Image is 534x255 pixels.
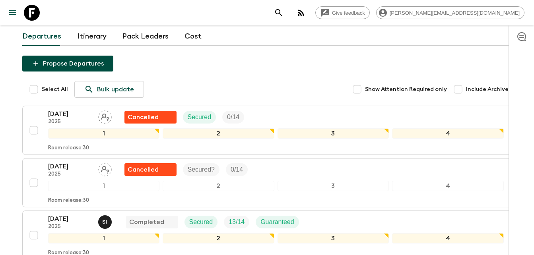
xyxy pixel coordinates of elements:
[97,85,134,94] p: Bulk update
[48,128,160,139] div: 1
[222,111,244,124] div: Trip Fill
[42,85,68,93] span: Select All
[271,5,287,21] button: search adventures
[315,6,370,19] a: Give feedback
[227,112,239,122] p: 0 / 14
[74,81,144,98] a: Bulk update
[48,233,160,243] div: 1
[392,181,504,191] div: 4
[466,85,512,93] span: Include Archived
[188,165,215,174] p: Secured?
[124,111,177,124] div: Flash Pack cancellation
[183,163,220,176] div: Secured?
[184,216,218,228] div: Secured
[392,233,504,243] div: 4
[48,197,89,204] p: Room release: 30
[128,112,159,122] p: Cancelled
[77,27,107,46] a: Itinerary
[128,165,159,174] p: Cancelled
[365,85,447,93] span: Show Attention Required only
[48,162,92,171] p: [DATE]
[163,233,274,243] div: 2
[122,27,169,46] a: Pack Leaders
[260,217,294,227] p: Guaranteed
[163,181,274,191] div: 2
[5,5,21,21] button: menu
[385,10,524,16] span: [PERSON_NAME][EMAIL_ADDRESS][DOMAIN_NAME]
[48,224,92,230] p: 2025
[376,6,524,19] div: [PERSON_NAME][EMAIL_ADDRESS][DOMAIN_NAME]
[124,163,177,176] div: Flash Pack cancellation
[229,217,245,227] p: 13 / 14
[278,181,389,191] div: 3
[22,106,512,155] button: [DATE]2025Assign pack leaderFlash Pack cancellationSecuredTrip Fill1234Room release:30
[163,128,274,139] div: 2
[98,165,112,172] span: Assign pack leader
[184,27,202,46] a: Cost
[22,56,113,71] button: Propose Departures
[392,128,504,139] div: 4
[188,112,212,122] p: Secured
[129,217,164,227] p: Completed
[48,171,92,178] p: 2025
[48,181,160,191] div: 1
[183,111,216,124] div: Secured
[48,109,92,119] p: [DATE]
[22,158,512,207] button: [DATE]2025Assign pack leaderFlash Pack cancellationSecured?Trip Fill1234Room release:30
[328,10,369,16] span: Give feedback
[278,233,389,243] div: 3
[226,163,248,176] div: Trip Fill
[231,165,243,174] p: 0 / 14
[98,113,112,119] span: Assign pack leader
[98,218,113,224] span: Said Isouktan
[224,216,249,228] div: Trip Fill
[48,214,92,224] p: [DATE]
[22,27,61,46] a: Departures
[48,119,92,125] p: 2025
[189,217,213,227] p: Secured
[48,145,89,151] p: Room release: 30
[278,128,389,139] div: 3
